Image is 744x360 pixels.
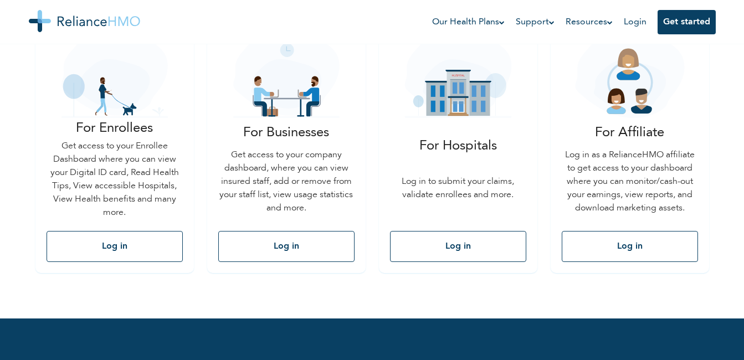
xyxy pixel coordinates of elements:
[566,16,613,29] a: Resources
[624,18,646,27] a: Login
[562,148,698,215] p: Log in as a RelianceHMO affiliate to get access to your dashboard where you can monitor/cash-out ...
[218,29,355,118] img: business_icon.svg
[47,29,183,118] img: single_guy_icon.svg
[562,123,698,143] p: For Affiliate
[390,29,526,118] img: hospital_icon.svg
[47,231,183,262] button: Log in
[390,136,526,156] p: For Hospitals
[218,231,355,262] button: Log in
[390,220,526,262] a: Log in
[562,220,698,262] a: Log in
[562,29,698,118] img: affiliate-icon.svg
[390,231,526,262] button: Log in
[562,231,698,262] button: Log in
[29,10,140,32] img: Reliance HMO's Logo
[218,148,355,215] p: Get access to your company dashboard, where you can view insured staff, add or remove from your s...
[658,10,716,34] button: Get started
[47,119,183,138] p: For Enrollees
[390,175,526,202] p: Log in to submit your claims, validate enrollees and more.
[47,220,183,262] a: Log in
[218,123,355,143] p: For Businesses
[516,16,555,29] a: Support
[218,220,355,262] a: Log in
[47,140,183,219] p: Get access to your Enrollee Dashboard where you can view your Digital ID card, Read Health Tips, ...
[432,16,505,29] a: Our Health Plans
